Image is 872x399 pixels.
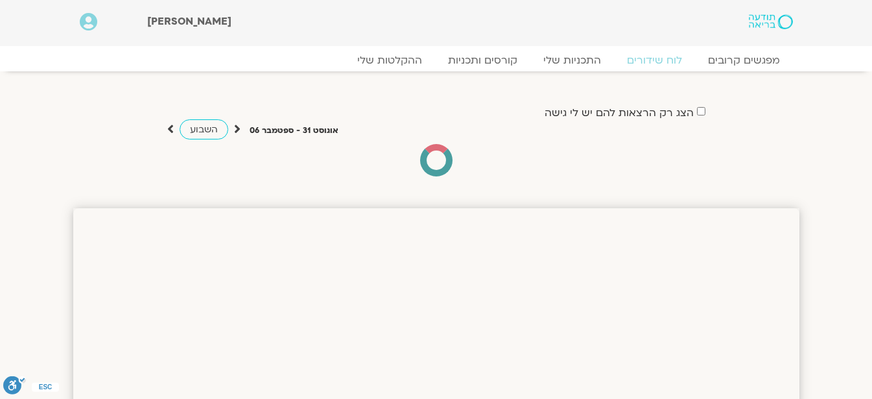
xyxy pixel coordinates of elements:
[530,54,614,67] a: התכניות שלי
[695,54,793,67] a: מפגשים קרובים
[545,107,694,119] label: הצג רק הרצאות להם יש לי גישה
[250,124,338,138] p: אוגוסט 31 - ספטמבר 06
[614,54,695,67] a: לוח שידורים
[80,54,793,67] nav: Menu
[180,119,228,139] a: השבוע
[435,54,530,67] a: קורסים ותכניות
[147,14,231,29] span: [PERSON_NAME]
[344,54,435,67] a: ההקלטות שלי
[190,123,218,136] span: השבוע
